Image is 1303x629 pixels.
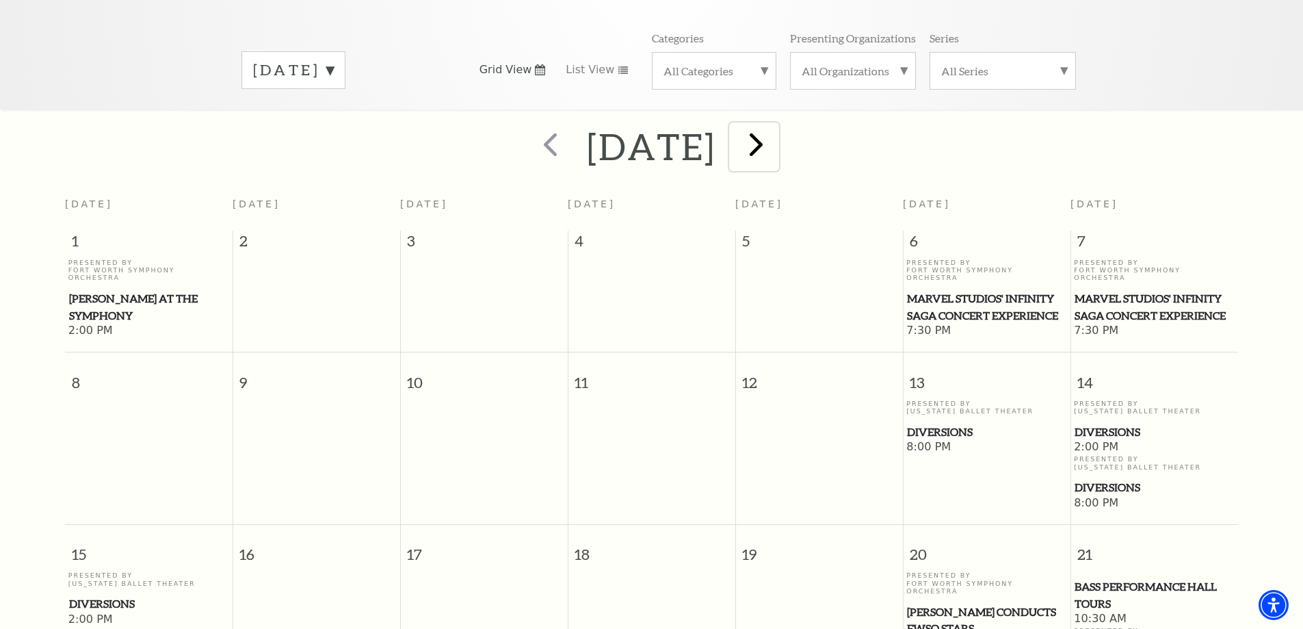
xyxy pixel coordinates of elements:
p: Presented By [US_STATE] Ballet Theater [1074,400,1235,415]
span: 15 [65,525,233,572]
h2: [DATE] [587,125,716,168]
a: Bass Performance Hall Tours [1074,578,1235,612]
p: Presented By Fort Worth Symphony Orchestra [1074,259,1235,282]
span: 16 [233,525,400,572]
p: Series [930,31,959,45]
span: 12 [736,352,903,400]
span: 10 [401,352,568,400]
span: 8 [65,352,233,400]
span: 2:00 PM [1074,440,1235,455]
span: 7:30 PM [1074,324,1235,339]
label: All Series [941,64,1064,78]
span: [DATE] [735,198,783,209]
span: 10:30 AM [1074,612,1235,627]
a: Diversions [1074,479,1235,496]
p: Presented By [US_STATE] Ballet Theater [1074,455,1235,471]
span: Diversions [69,595,228,613]
label: All Categories [663,64,765,78]
span: 13 [904,352,1070,400]
p: Presented By Fort Worth Symphony Orchestra [906,572,1067,595]
span: [DATE] [1070,198,1118,209]
span: 3 [401,231,568,258]
span: 21 [1071,525,1239,572]
label: All Organizations [802,64,904,78]
button: next [729,123,779,171]
span: [DATE] [233,198,280,209]
span: 20 [904,525,1070,572]
p: Presenting Organizations [790,31,916,45]
span: 5 [736,231,903,258]
span: [DATE] [903,198,951,209]
a: Diversions [906,424,1067,441]
a: Diversions [1074,424,1235,441]
span: 19 [736,525,903,572]
span: Diversions [1075,424,1234,441]
span: Grid View [479,62,532,77]
span: 8:00 PM [1074,496,1235,511]
p: Presented By [US_STATE] Ballet Theater [906,400,1067,415]
span: 1 [65,231,233,258]
span: 2:00 PM [68,324,229,339]
a: Marvel Studios' Infinity Saga Concert Experience [1074,290,1235,324]
span: 8:00 PM [906,440,1067,455]
p: Presented By Fort Worth Symphony Orchestra [68,259,229,282]
span: 2 [233,231,400,258]
span: [DATE] [568,198,616,209]
p: Presented By Fort Worth Symphony Orchestra [906,259,1067,282]
span: 2:00 PM [68,613,229,628]
p: Presented By [US_STATE] Ballet Theater [68,572,229,587]
button: prev [524,123,574,171]
span: [DATE] [400,198,448,209]
span: 11 [568,352,735,400]
a: Marvel Studios' Infinity Saga Concert Experience [906,290,1067,324]
span: 7:30 PM [906,324,1067,339]
span: 4 [568,231,735,258]
span: Bass Performance Hall Tours [1075,578,1234,612]
span: 17 [401,525,568,572]
p: Categories [652,31,704,45]
span: 6 [904,231,1070,258]
span: Marvel Studios' Infinity Saga Concert Experience [1075,290,1234,324]
span: 7 [1071,231,1239,258]
label: [DATE] [253,60,334,81]
a: Diversions [68,595,229,613]
a: Shakespeare at the Symphony [68,290,229,324]
span: Diversions [1075,479,1234,496]
span: 9 [233,352,400,400]
span: [PERSON_NAME] at the Symphony [69,290,228,324]
div: Accessibility Menu [1259,590,1289,620]
span: 18 [568,525,735,572]
span: 14 [1071,352,1239,400]
span: [DATE] [65,198,113,209]
span: List View [566,62,614,77]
